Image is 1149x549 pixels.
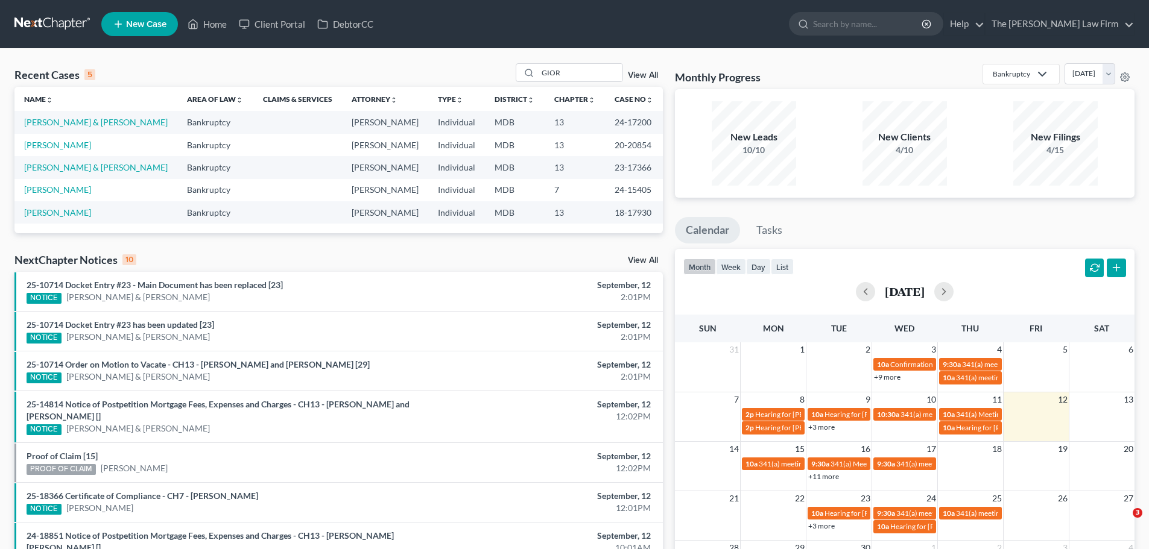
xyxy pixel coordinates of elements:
div: New Filings [1013,130,1098,144]
span: 10a [943,410,955,419]
span: 14 [728,442,740,456]
input: Search by name... [813,13,923,35]
span: 8 [799,392,806,407]
i: unfold_more [46,96,53,104]
a: +3 more [808,422,835,431]
span: 25 [991,491,1003,506]
span: 341(a) Meeting for [PERSON_NAME] & [PERSON_NAME] [956,410,1137,419]
span: 9:30a [877,509,895,518]
span: 10a [943,373,955,382]
a: Proof of Claim [15] [27,451,98,461]
span: 9:30a [877,459,895,468]
button: month [683,259,716,275]
span: 341(a) meeting for [PERSON_NAME] [896,459,1013,468]
a: Area of Lawunfold_more [187,95,243,104]
a: View All [628,256,658,265]
span: 9 [864,392,872,407]
a: Client Portal [233,13,311,35]
i: unfold_more [456,96,463,104]
span: 13 [1122,392,1135,407]
td: 13 [545,111,605,133]
button: list [771,259,794,275]
span: 341(a) meeting for [PERSON_NAME] [901,410,1017,419]
div: 2:01PM [451,331,651,343]
span: 16 [859,442,872,456]
span: 3 [1133,508,1142,518]
div: September, 12 [451,530,651,542]
div: NOTICE [27,372,62,383]
td: 13 [545,134,605,156]
i: unfold_more [588,96,595,104]
span: 6 [1127,342,1135,357]
a: [PERSON_NAME] & [PERSON_NAME] [24,117,168,127]
span: Hearing for [PERSON_NAME] & [PERSON_NAME] [956,423,1114,432]
span: 341(a) meeting for [PERSON_NAME] & [PERSON_NAME] [956,373,1136,382]
td: MDB [485,156,544,178]
span: 10a [877,360,889,369]
a: 25-14814 Notice of Postpetition Mortgage Fees, Expenses and Charges - CH13 - [PERSON_NAME] and [P... [27,399,410,421]
span: 27 [1122,491,1135,506]
div: 2:01PM [451,371,651,383]
a: Help [944,13,984,35]
a: +9 more [874,372,901,381]
span: 10a [943,423,955,432]
span: 4 [996,342,1003,357]
div: September, 12 [451,398,651,410]
a: 25-10714 Order on Motion to Vacate - CH13 - [PERSON_NAME] and [PERSON_NAME] [29] [27,359,370,369]
a: [PERSON_NAME] [66,502,133,514]
a: [PERSON_NAME] & [PERSON_NAME] [66,371,210,383]
div: NOTICE [27,333,62,344]
iframe: Intercom live chat [1108,508,1137,537]
a: Tasks [745,217,793,243]
h2: [DATE] [885,285,925,298]
a: [PERSON_NAME] & [PERSON_NAME] [24,162,168,172]
span: 23 [859,491,872,506]
i: unfold_more [236,96,243,104]
button: week [716,259,746,275]
input: Search by name... [538,64,622,81]
span: 10a [877,522,889,531]
span: 2p [745,410,754,419]
span: 1 [799,342,806,357]
span: 10a [943,509,955,518]
span: 22 [794,491,806,506]
a: [PERSON_NAME] [24,140,91,150]
span: Wed [894,323,914,333]
span: 341(a) meeting for [PERSON_NAME] [759,459,875,468]
div: September, 12 [451,319,651,331]
a: [PERSON_NAME] & [PERSON_NAME] [66,291,210,303]
span: 12 [1057,392,1069,407]
a: 25-18366 Certificate of Compliance - CH7 - [PERSON_NAME] [27,491,258,501]
a: 25-10714 Docket Entry #23 has been updated [23] [27,319,214,330]
span: 18 [991,442,1003,456]
a: Attorneyunfold_more [352,95,397,104]
div: NextChapter Notices [14,253,136,267]
div: Recent Cases [14,67,95,82]
div: PROOF OF CLAIM [27,464,96,475]
td: MDB [485,134,544,156]
td: Individual [428,111,485,133]
a: +3 more [808,521,835,530]
td: MDB [485,179,544,201]
td: 20-20854 [605,134,663,156]
td: [PERSON_NAME] [342,134,428,156]
span: 11 [991,392,1003,407]
div: 2:01PM [451,291,651,303]
div: 5 [84,69,95,80]
span: 20 [1122,442,1135,456]
div: 4/10 [863,144,947,156]
td: [PERSON_NAME] [342,201,428,224]
td: 24-17200 [605,111,663,133]
span: Sun [699,323,717,333]
td: Bankruptcy [177,156,253,178]
td: 18-17930 [605,201,663,224]
span: 341(a) meeting for [PERSON_NAME] [962,360,1078,369]
td: [PERSON_NAME] [342,156,428,178]
i: unfold_more [390,96,397,104]
span: Tue [831,323,847,333]
th: Claims & Services [253,87,342,111]
span: Hearing for [PERSON_NAME] [825,410,919,419]
span: 10 [925,392,937,407]
td: Individual [428,134,485,156]
span: 21 [728,491,740,506]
